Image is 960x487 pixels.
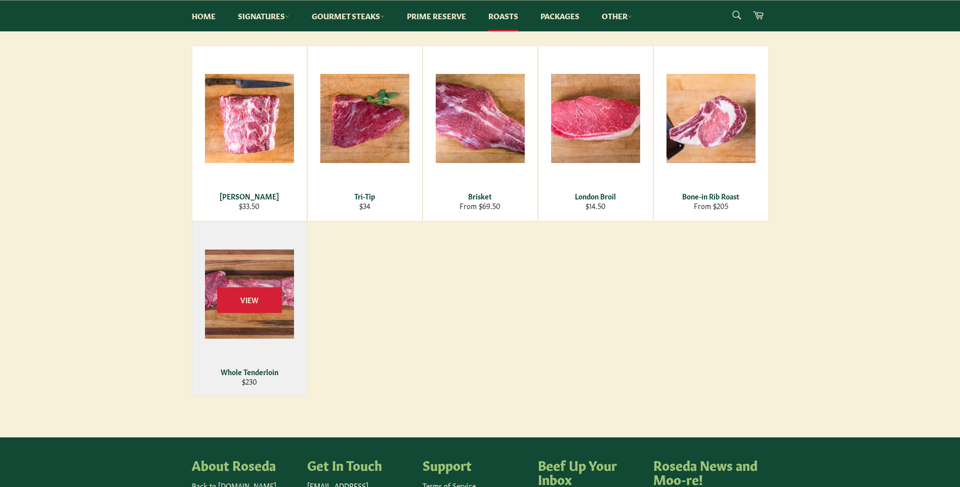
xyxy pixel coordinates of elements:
[429,191,531,201] div: Brisket
[192,458,297,472] h4: About Roseda
[660,191,762,201] div: Bone-in Rib Roast
[228,1,300,31] a: Signatures
[666,74,756,163] img: Bone-in Rib Roast
[302,1,395,31] a: Gourmet Steaks
[545,201,646,211] div: $14.50
[478,1,528,31] a: Roasts
[192,221,307,397] a: Whole Tenderloin Whole Tenderloin $230 View
[423,458,528,472] h4: Support
[198,367,300,377] div: Whole Tenderloin
[198,201,300,211] div: $33.50
[307,46,423,221] a: Tri-Tip Tri-Tip $34
[530,1,590,31] a: Packages
[217,287,282,313] span: View
[320,74,409,163] img: Tri-Tip
[545,191,646,201] div: London Broil
[314,191,415,201] div: Tri-Tip
[653,46,769,221] a: Bone-in Rib Roast Bone-in Rib Roast From $205
[429,201,531,211] div: From $69.50
[314,201,415,211] div: $34
[198,191,300,201] div: [PERSON_NAME]
[538,458,643,485] h4: Beef Up Your Inbox
[592,1,642,31] a: Other
[182,1,226,31] a: Home
[551,74,640,163] img: London Broil
[423,46,538,221] a: Brisket Brisket From $69.50
[205,74,294,163] img: Chuck Roast
[436,74,525,163] img: Brisket
[538,46,653,221] a: London Broil London Broil $14.50
[397,1,476,31] a: Prime Reserve
[660,201,762,211] div: From $205
[307,458,412,472] h4: Get In Touch
[653,458,759,485] h4: Roseda News and Moo-re!
[192,46,307,221] a: Chuck Roast [PERSON_NAME] $33.50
